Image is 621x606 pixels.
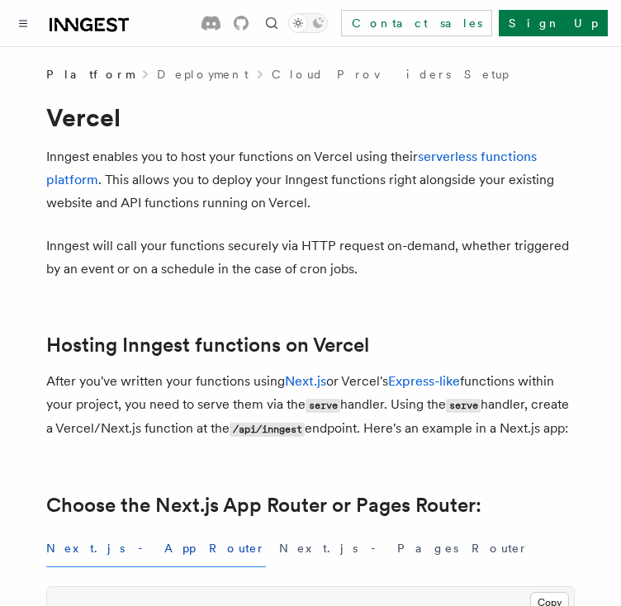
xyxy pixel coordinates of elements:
[46,234,575,281] p: Inngest will call your functions securely via HTTP request on-demand, whether triggered by an eve...
[46,494,481,517] a: Choose the Next.js App Router or Pages Router:
[341,10,492,36] a: Contact sales
[446,399,481,413] code: serve
[306,399,340,413] code: serve
[46,102,575,132] h1: Vercel
[46,530,266,567] button: Next.js - App Router
[46,145,575,215] p: Inngest enables you to host your functions on Vercel using their . This allows you to deploy your...
[279,530,529,567] button: Next.js - Pages Router
[46,66,134,83] span: Platform
[288,13,328,33] button: Toggle dark mode
[13,13,33,33] button: Toggle navigation
[285,373,326,389] a: Next.js
[230,423,305,437] code: /api/inngest
[388,373,460,389] a: Express-like
[157,66,249,83] a: Deployment
[272,66,509,83] a: Cloud Providers Setup
[46,370,575,441] p: After you've written your functions using or Vercel's functions within your project, you need to ...
[46,334,369,357] a: Hosting Inngest functions on Vercel
[499,10,608,36] a: Sign Up
[262,13,282,33] button: Find something...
